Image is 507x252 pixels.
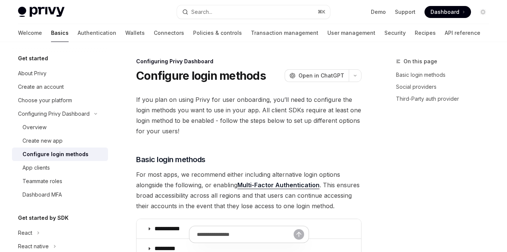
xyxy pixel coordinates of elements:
span: Basic login methods [136,154,205,165]
span: On this page [403,57,437,66]
a: Policies & controls [193,24,242,42]
div: Dashboard MFA [22,190,62,199]
div: App clients [22,163,50,172]
img: light logo [18,7,64,17]
a: Create an account [12,80,108,94]
div: React [18,228,32,237]
h5: Get started [18,54,48,63]
a: User management [327,24,375,42]
div: Teammate roles [22,177,62,186]
a: Multi-Factor Authentication [237,181,319,189]
div: About Privy [18,69,46,78]
a: Configure login methods [12,148,108,161]
a: Social providers [396,81,495,93]
a: App clients [12,161,108,174]
a: Demo [371,8,386,16]
button: Send message [294,229,304,240]
div: Search... [191,7,212,16]
div: Overview [22,123,46,132]
div: Create new app [22,136,63,145]
a: API reference [445,24,480,42]
button: Toggle dark mode [477,6,489,18]
a: Connectors [154,24,184,42]
button: Search...⌘K [177,5,330,19]
a: Security [384,24,406,42]
a: Support [395,8,415,16]
span: For most apps, we recommend either including alternative login options alongside the following, o... [136,169,361,211]
div: React native [18,242,49,251]
a: Recipes [415,24,436,42]
span: ⌘ K [318,9,325,15]
a: Dashboard [424,6,471,18]
span: If you plan on using Privy for user onboarding, you’ll need to configure the login methods you wa... [136,94,361,136]
div: Configuring Privy Dashboard [18,109,90,118]
a: Create new app [12,134,108,148]
div: Configure login methods [22,150,88,159]
span: Dashboard [430,8,459,16]
div: Create an account [18,82,64,91]
a: Basics [51,24,69,42]
a: Transaction management [251,24,318,42]
a: Overview [12,121,108,134]
a: Wallets [125,24,145,42]
a: Third-Party auth provider [396,93,495,105]
span: Open in ChatGPT [298,72,344,79]
h1: Configure login methods [136,69,266,82]
a: Welcome [18,24,42,42]
a: Teammate roles [12,174,108,188]
a: Dashboard MFA [12,188,108,201]
a: About Privy [12,67,108,80]
button: Open in ChatGPT [285,69,349,82]
a: Choose your platform [12,94,108,107]
a: Basic login methods [396,69,495,81]
h5: Get started by SDK [18,213,69,222]
div: Configuring Privy Dashboard [136,58,361,65]
div: Choose your platform [18,96,72,105]
a: Authentication [78,24,116,42]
